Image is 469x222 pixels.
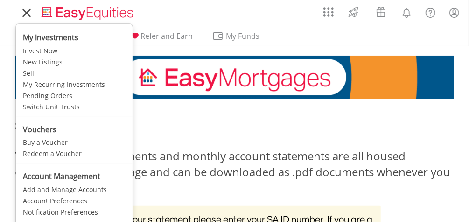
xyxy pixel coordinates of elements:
a: Account Preferences [16,195,133,207]
a: FAQ's and Support [419,2,442,21]
img: thrive-v2.svg [346,5,361,20]
a: Home page [38,2,137,21]
a: Refer and Earn [126,31,197,46]
span: Refer and Earn [141,31,193,41]
li: My Investments [16,26,133,45]
a: Invest Now [16,45,133,57]
a: Notification Preferences [16,207,133,218]
a: Vouchers [367,2,395,20]
img: vouchers-v2.svg [373,5,389,20]
a: Buy a Voucher [16,137,133,148]
li: Vouchers [16,122,133,137]
img: grid-menu-icon.svg [323,7,334,17]
a: My Profile [442,2,466,23]
img: EasyEquities_Logo.png [40,6,137,21]
a: New Listings [16,57,133,68]
li: Account Management [16,168,133,184]
a: Redeem a Voucher [16,148,133,159]
a: Switch Unit Trusts [16,101,133,113]
a: Notifications [395,2,419,21]
a: AppsGrid [317,2,340,17]
span: My Funds [212,30,273,42]
a: My Recurring Investments [16,79,133,90]
img: EasyMortage Promotion Banner [15,56,454,99]
div: Your annual tax statements and monthly account statements are all housed conveniently on this pag... [15,148,454,196]
a: Sell [16,68,133,79]
a: Add and Manage Accounts [16,184,133,195]
a: Pending Orders [16,90,133,101]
